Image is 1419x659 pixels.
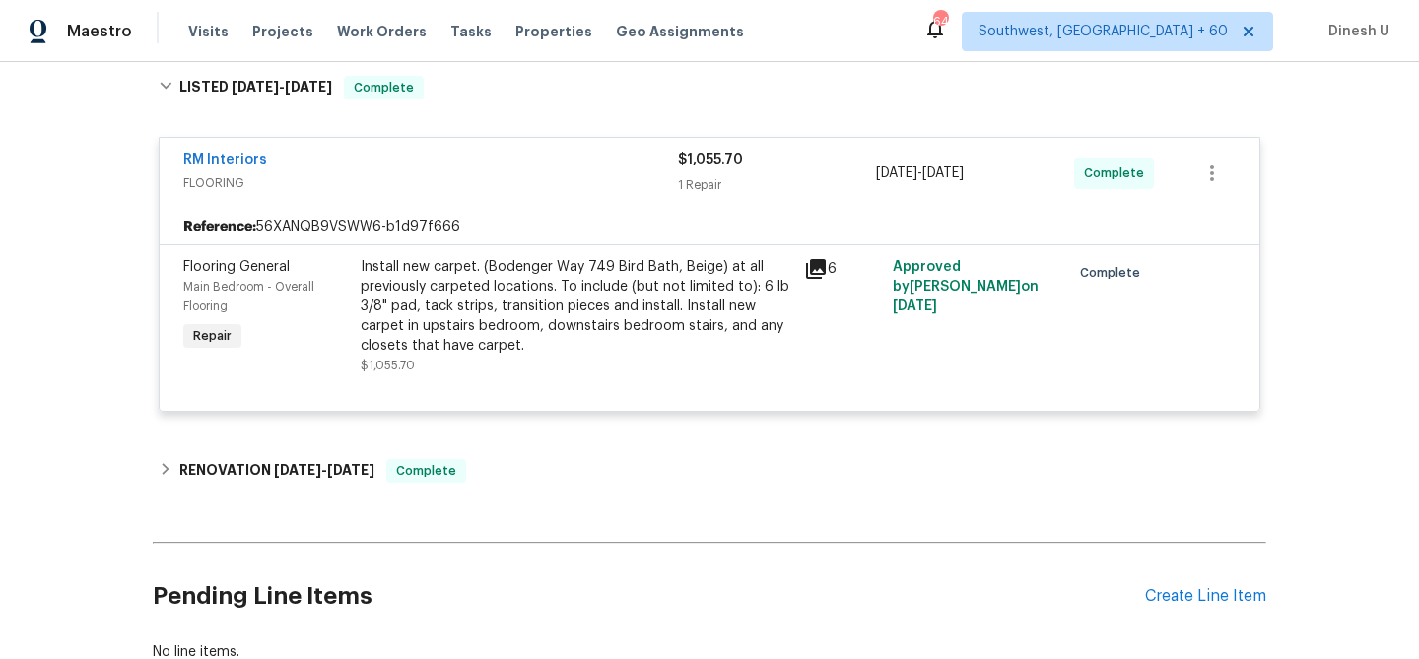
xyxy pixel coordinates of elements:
span: Complete [346,78,422,98]
span: - [232,80,332,94]
span: Tasks [450,25,492,38]
span: Maestro [67,22,132,41]
span: Projects [252,22,313,41]
span: Southwest, [GEOGRAPHIC_DATA] + 60 [979,22,1228,41]
span: Repair [185,326,239,346]
h2: Pending Line Items [153,551,1145,642]
span: - [876,164,964,183]
span: Properties [515,22,592,41]
span: Dinesh U [1320,22,1389,41]
span: [DATE] [893,299,937,313]
span: Flooring General [183,260,290,274]
span: Work Orders [337,22,427,41]
span: Geo Assignments [616,22,744,41]
a: RM Interiors [183,153,267,166]
span: [DATE] [274,463,321,477]
span: Approved by [PERSON_NAME] on [893,260,1039,313]
div: Create Line Item [1145,587,1266,606]
h6: LISTED [179,76,332,99]
div: 644 [933,12,947,32]
div: 56XANQB9VSWW6-b1d97f666 [160,209,1259,244]
span: [DATE] [922,166,964,180]
span: [DATE] [232,80,279,94]
span: Main Bedroom - Overall Flooring [183,281,314,312]
span: [DATE] [285,80,332,94]
span: [DATE] [327,463,374,477]
span: - [274,463,374,477]
div: 1 Repair [678,175,876,195]
div: LISTED [DATE]-[DATE]Complete [153,56,1266,119]
div: 6 [804,257,881,281]
span: FLOORING [183,173,678,193]
b: Reference: [183,217,256,236]
span: $1,055.70 [678,153,743,166]
span: Visits [188,22,229,41]
span: Complete [1080,263,1148,283]
h6: RENOVATION [179,459,374,483]
span: $1,055.70 [361,360,415,371]
div: Install new carpet. (Bodenger Way 749 Bird Bath, Beige) at all previously carpeted locations. To ... [361,257,792,356]
span: Complete [1084,164,1152,183]
span: Complete [388,461,464,481]
span: [DATE] [876,166,917,180]
div: RENOVATION [DATE]-[DATE]Complete [153,447,1266,494]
